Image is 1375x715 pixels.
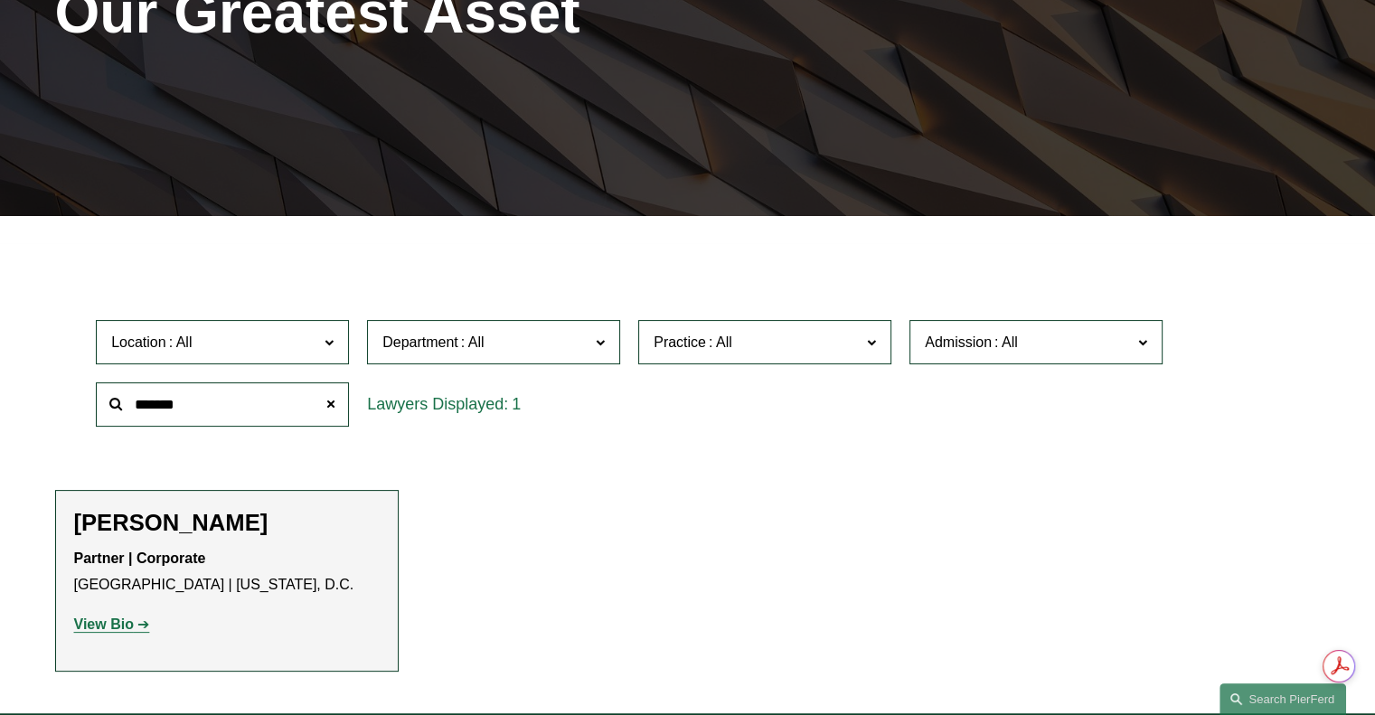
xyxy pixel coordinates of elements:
span: Location [111,334,166,350]
a: Search this site [1220,683,1346,715]
a: View Bio [74,616,150,632]
p: [GEOGRAPHIC_DATA] | [US_STATE], D.C. [74,546,380,598]
span: Admission [925,334,992,350]
h2: [PERSON_NAME] [74,509,380,537]
span: Practice [654,334,706,350]
strong: View Bio [74,616,134,632]
span: 1 [512,395,521,413]
strong: Partner | Corporate [74,550,206,566]
span: Department [382,334,458,350]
